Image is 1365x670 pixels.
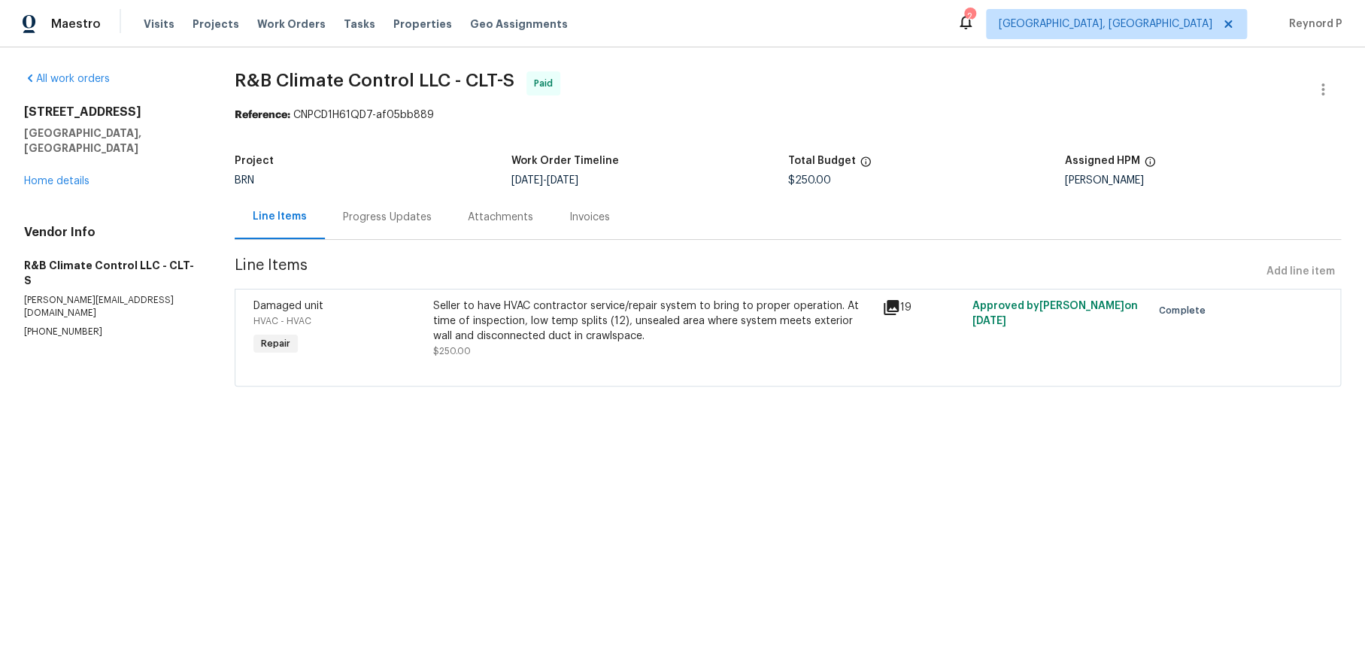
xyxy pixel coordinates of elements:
[193,17,239,32] span: Projects
[433,299,873,344] div: Seller to have HVAC contractor service/repair system to bring to proper operation. At time of ins...
[393,17,452,32] span: Properties
[253,317,311,326] span: HVAC - HVAC
[511,175,543,186] span: [DATE]
[235,71,514,89] span: R&B Climate Control LLC - CLT-S
[235,108,1341,123] div: CNPCD1H61QD7-af05bb889
[144,17,174,32] span: Visits
[24,105,199,120] h2: [STREET_ADDRESS]
[1144,156,1156,175] span: The hpm assigned to this work order.
[253,301,323,311] span: Damaged unit
[24,326,199,338] p: [PHONE_NUMBER]
[1283,17,1342,32] span: Reynord P
[253,209,307,224] div: Line Items
[1064,156,1139,166] h5: Assigned HPM
[235,258,1260,286] span: Line Items
[534,76,559,91] span: Paid
[1159,303,1211,318] span: Complete
[470,17,568,32] span: Geo Assignments
[569,210,610,225] div: Invoices
[24,294,199,320] p: [PERSON_NAME][EMAIL_ADDRESS][DOMAIN_NAME]
[235,110,290,120] b: Reference:
[344,19,375,29] span: Tasks
[257,17,326,32] span: Work Orders
[24,126,199,156] h5: [GEOGRAPHIC_DATA], [GEOGRAPHIC_DATA]
[547,175,578,186] span: [DATE]
[24,258,199,288] h5: R&B Climate Control LLC - CLT-S
[468,210,533,225] div: Attachments
[51,17,101,32] span: Maestro
[433,347,471,356] span: $250.00
[511,156,619,166] h5: Work Order Timeline
[1064,175,1341,186] div: [PERSON_NAME]
[343,210,432,225] div: Progress Updates
[972,316,1006,326] span: [DATE]
[860,156,872,175] span: The total cost of line items that have been proposed by Opendoor. This sum includes line items th...
[964,9,975,24] div: 2
[235,175,254,186] span: BRN
[24,225,199,240] h4: Vendor Info
[787,175,830,186] span: $250.00
[255,336,296,351] span: Repair
[787,156,855,166] h5: Total Budget
[24,74,110,84] a: All work orders
[235,156,274,166] h5: Project
[511,175,578,186] span: -
[24,176,89,186] a: Home details
[882,299,963,317] div: 19
[972,301,1137,326] span: Approved by [PERSON_NAME] on
[999,17,1212,32] span: [GEOGRAPHIC_DATA], [GEOGRAPHIC_DATA]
